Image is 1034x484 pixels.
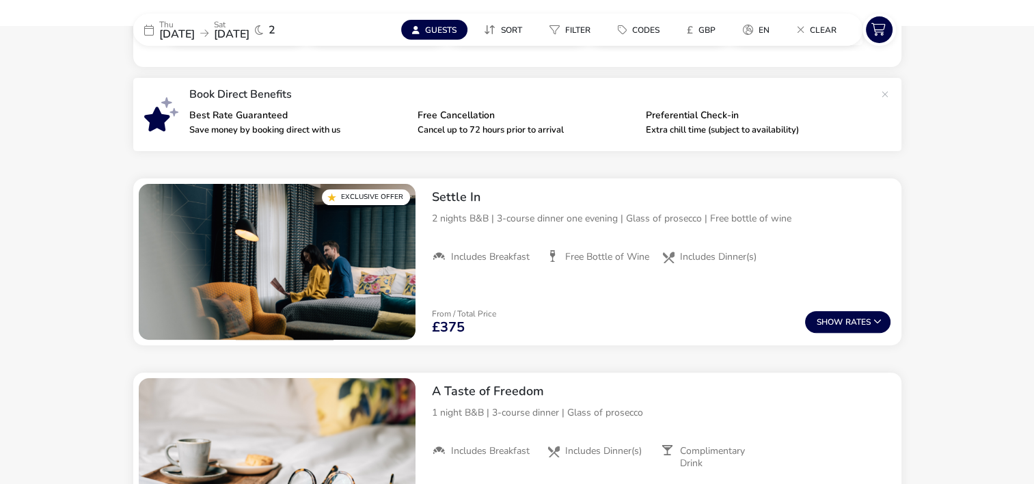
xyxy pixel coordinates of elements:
p: 2 nights B&B | 3-course dinner one evening | Glass of prosecco | Free bottle of wine [432,211,890,226]
naf-pibe-menu-bar-item: £GBP [676,20,732,40]
div: Thu[DATE]Sat[DATE]2 [133,14,338,46]
button: Clear [786,20,847,40]
div: Exclusive Offer [322,189,410,205]
button: ShowRates [805,311,890,333]
span: Show [817,318,845,327]
span: 2 [269,25,275,36]
p: 1 night B&B | 3-course dinner | Glass of prosecco [432,405,890,420]
span: Codes [632,25,659,36]
button: Sort [473,20,533,40]
p: Free Cancellation [418,111,635,120]
naf-pibe-menu-bar-item: en [732,20,786,40]
div: Settle In2 nights B&B | 3-course dinner one evening | Glass of prosecco | Free bottle of wineIncl... [421,178,901,274]
swiper-slide: 1 / 1 [139,184,416,340]
p: Thu [159,21,195,29]
naf-pibe-menu-bar-item: Sort [473,20,539,40]
span: [DATE] [159,27,195,42]
span: Guests [425,25,457,36]
span: Includes Dinner(s) [680,251,757,263]
p: From / Total Price [432,310,496,318]
div: A Taste of Freedom1 night B&B | 3-course dinner | Glass of proseccoIncludes BreakfastIncludes Din... [421,373,901,481]
span: en [759,25,770,36]
button: Codes [607,20,670,40]
p: Sat [214,21,249,29]
p: Preferential Check-in [646,111,863,120]
i: £ [687,23,693,37]
p: Best Rate Guaranteed [189,111,407,120]
button: en [732,20,780,40]
button: Guests [401,20,467,40]
naf-pibe-menu-bar-item: Clear [786,20,853,40]
h2: A Taste of Freedom [432,384,890,399]
naf-pibe-menu-bar-item: Filter [539,20,607,40]
span: Clear [810,25,836,36]
button: £GBP [676,20,726,40]
p: Save money by booking direct with us [189,126,407,135]
button: Filter [539,20,601,40]
naf-pibe-menu-bar-item: Guests [401,20,473,40]
span: Complimentary Drink [680,445,765,470]
span: Includes Breakfast [451,251,530,263]
span: Includes Breakfast [451,445,530,457]
span: Filter [565,25,590,36]
span: Includes Dinner(s) [565,445,642,457]
h2: Settle In [432,189,890,205]
span: GBP [698,25,716,36]
naf-pibe-menu-bar-item: Codes [607,20,676,40]
p: Extra chill time (subject to availability) [646,126,863,135]
p: Cancel up to 72 hours prior to arrival [418,126,635,135]
p: Book Direct Benefits [189,89,874,100]
span: [DATE] [214,27,249,42]
span: £375 [432,321,465,334]
span: Sort [501,25,522,36]
span: Free Bottle of Wine [565,251,649,263]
